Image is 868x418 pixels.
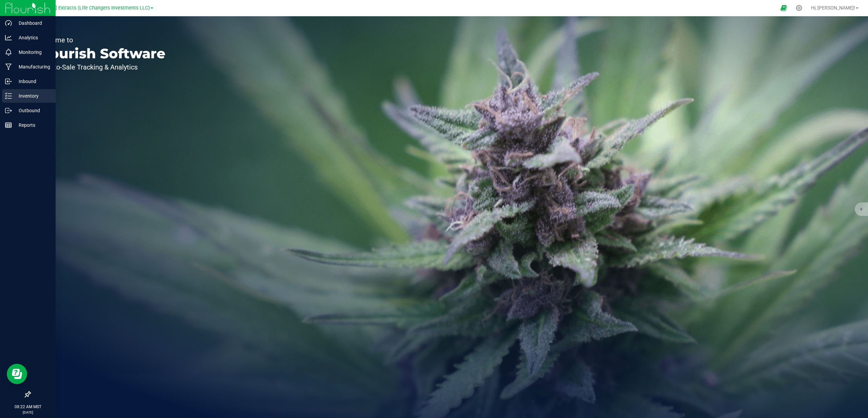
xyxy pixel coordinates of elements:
inline-svg: Analytics [5,34,12,41]
p: Outbound [12,106,53,115]
inline-svg: Dashboard [5,20,12,26]
span: Open Ecommerce Menu [776,1,791,15]
iframe: Resource center [7,364,27,384]
inline-svg: Monitoring [5,49,12,56]
inline-svg: Manufacturing [5,63,12,70]
div: Manage settings [795,5,803,11]
inline-svg: Inbound [5,78,12,85]
inline-svg: Outbound [5,107,12,114]
p: Welcome to [37,37,165,43]
p: Seed-to-Sale Tracking & Analytics [37,64,165,71]
span: [PERSON_NAME] Extracts (Life Changers Investments LLC) [20,5,150,11]
p: Analytics [12,34,53,42]
span: Hi, [PERSON_NAME]! [811,5,855,11]
p: Dashboard [12,19,53,27]
p: [DATE] [3,410,53,415]
p: Flourish Software [37,47,165,60]
p: Monitoring [12,48,53,56]
p: Reports [12,121,53,129]
p: 08:22 AM MST [3,404,53,410]
inline-svg: Reports [5,122,12,128]
inline-svg: Inventory [5,93,12,99]
p: Manufacturing [12,63,53,71]
p: Inventory [12,92,53,100]
p: Inbound [12,77,53,85]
